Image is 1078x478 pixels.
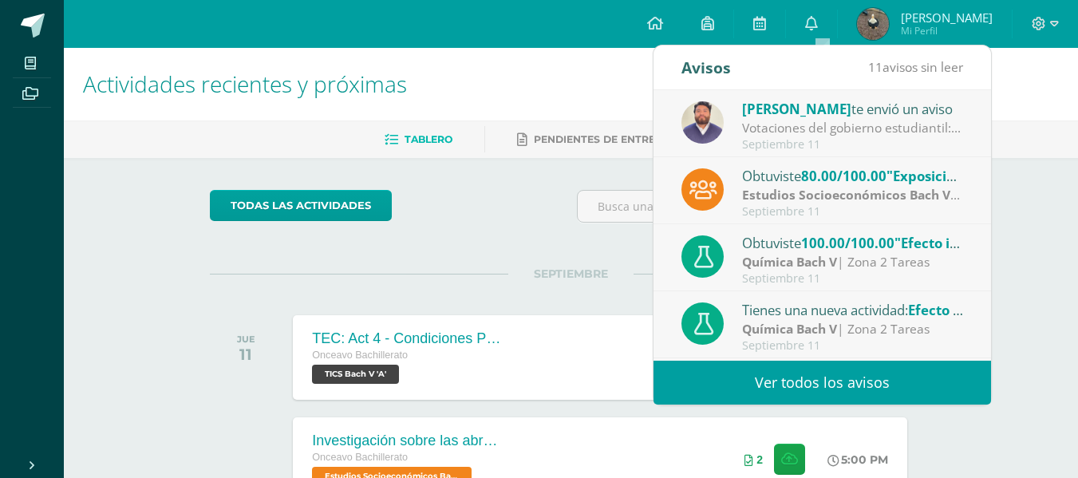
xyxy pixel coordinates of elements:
div: Septiembre 11 [742,339,964,353]
a: todas las Actividades [210,190,392,221]
div: te envió un aviso [742,98,964,119]
div: 11 [237,345,255,364]
div: | Zona 2 Tareas [742,320,964,338]
span: Mi Perfil [901,24,993,38]
a: Tablero [385,127,452,152]
div: Septiembre 11 [742,138,964,152]
input: Busca una actividad próxima aquí... [578,191,931,222]
div: Investigación sobre las abronias [312,433,503,449]
span: 2 [756,453,763,466]
span: TICS Bach V 'A' [312,365,399,384]
span: Tablero [405,133,452,145]
div: Avisos [681,45,731,89]
span: 11 [868,58,883,76]
div: Archivos entregados [744,453,763,466]
div: Obtuviste en [742,232,964,253]
a: Ver todos los avisos [654,361,991,405]
span: 100.00/100.00 [801,234,894,252]
span: 80.00/100.00 [801,167,886,185]
span: "Efecto invernadero" [894,234,1035,252]
div: | Zona 1 40 puntos [742,186,964,204]
div: JUE [237,334,255,345]
span: avisos sin leer [868,58,963,76]
div: Septiembre 11 [742,272,964,286]
strong: Química Bach V [742,320,837,338]
span: [PERSON_NAME] [742,100,851,118]
strong: Química Bach V [742,253,837,271]
span: Onceavo Bachillerato [312,452,408,463]
span: Pendientes de entrega [534,133,670,145]
div: 5:00 PM [827,452,888,467]
div: Tienes una nueva actividad: [742,299,964,320]
span: SEPTIEMBRE [508,267,634,281]
span: Actividades recientes y próximas [83,69,407,99]
span: Onceavo Bachillerato [312,350,408,361]
strong: Estudios Socioeconómicos Bach V [742,186,960,203]
a: Pendientes de entrega [517,127,670,152]
div: Obtuviste en [742,165,964,186]
span: Efecto invernadero [908,301,1036,319]
img: 3c88fd5534d10fcfcc6911e8303bbf43.png [681,101,724,144]
img: cda4ca2107ef92bdb77e9bf5b7713d7b.png [857,8,889,40]
div: Votaciones del gobierno estudiantil: Estimados padres de familia y estudiantes. Compartimos el si... [742,119,964,137]
div: Septiembre 11 [742,205,964,219]
div: TEC: Act 4 - Condiciones Python [312,330,503,347]
span: [PERSON_NAME] [901,10,993,26]
div: | Zona 2 Tareas [742,253,964,271]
